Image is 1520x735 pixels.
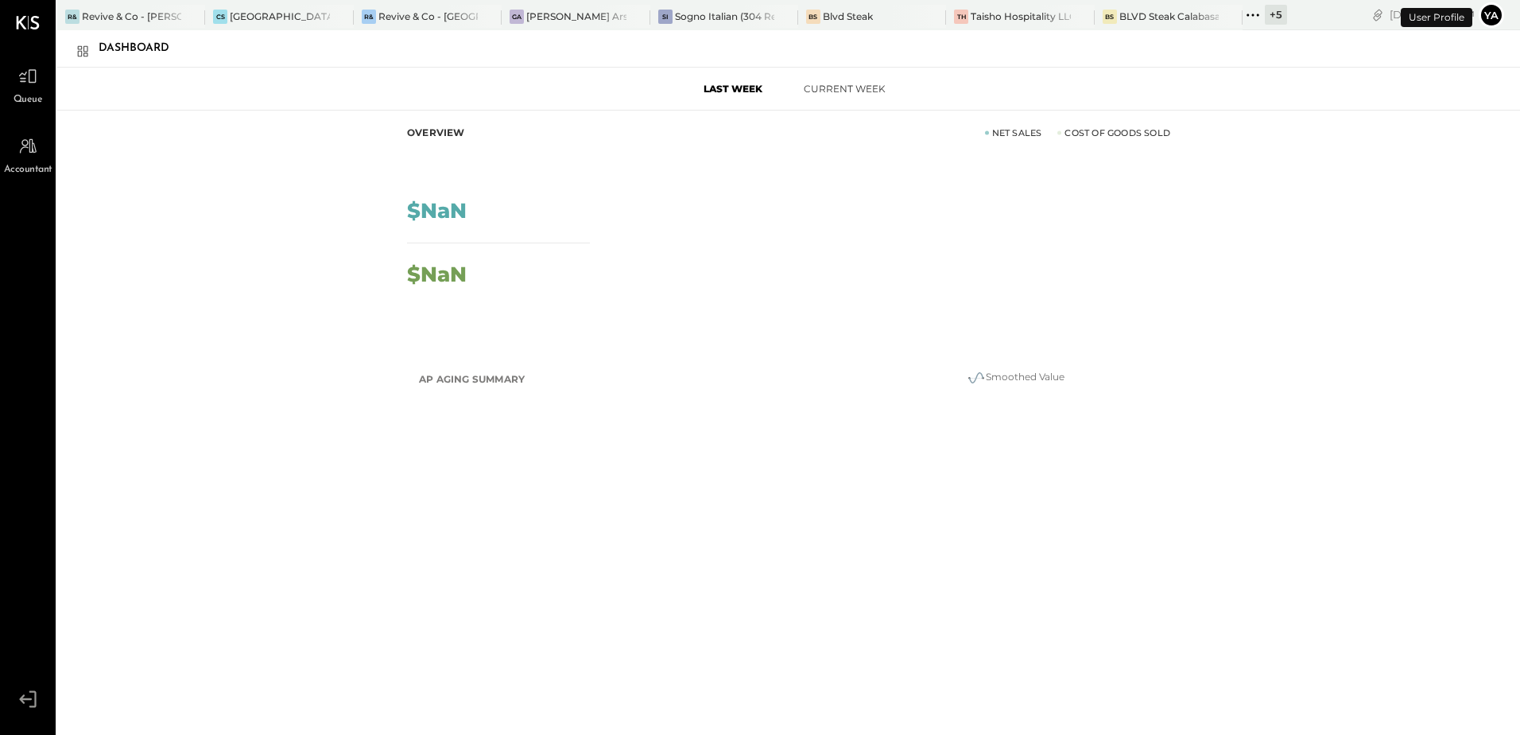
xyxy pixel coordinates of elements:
[1,61,55,107] a: Queue
[65,10,79,24] div: R&
[971,10,1070,23] div: Taisho Hospitality LLC
[658,10,673,24] div: SI
[675,10,774,23] div: Sogno Italian (304 Restaurant)
[378,10,478,23] div: Revive & Co - [GEOGRAPHIC_DATA]
[1119,10,1219,23] div: BLVD Steak Calabasas
[677,76,789,102] button: Last Week
[407,126,465,139] div: Overview
[526,10,626,23] div: [PERSON_NAME] Arso
[362,10,376,24] div: R&
[99,36,185,61] div: Dashboard
[985,126,1042,139] div: Net Sales
[954,10,968,24] div: TH
[789,76,900,102] button: Current Week
[82,10,181,23] div: Revive & Co - [PERSON_NAME]
[407,264,467,285] div: $NaN
[1,131,55,177] a: Accountant
[1370,6,1386,23] div: copy link
[806,10,820,24] div: BS
[1401,8,1472,27] div: User Profile
[1479,2,1504,28] button: ya
[1390,7,1475,22] div: [DATE]
[856,368,1174,387] div: Smoothed Value
[1265,5,1287,25] div: + 5
[14,93,43,107] span: Queue
[419,365,525,394] h2: AP Aging Summary
[1057,126,1170,139] div: Cost of Goods Sold
[230,10,329,23] div: [GEOGRAPHIC_DATA][PERSON_NAME]
[823,10,873,23] div: Blvd Steak
[213,10,227,24] div: CS
[1103,10,1117,24] div: BS
[407,200,467,221] div: $NaN
[4,163,52,177] span: Accountant
[510,10,524,24] div: GA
